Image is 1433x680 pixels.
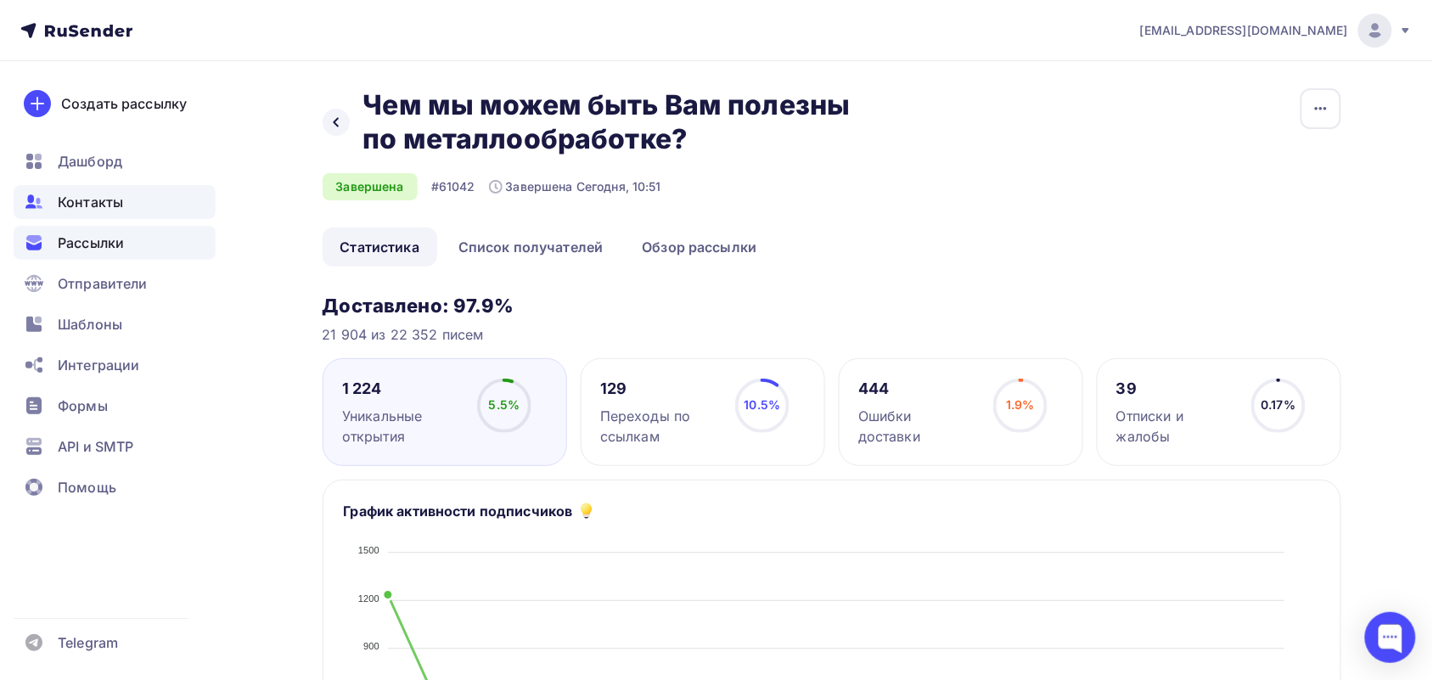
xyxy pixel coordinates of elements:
[58,233,124,253] span: Рассылки
[1140,22,1348,39] span: [EMAIL_ADDRESS][DOMAIN_NAME]
[1262,397,1296,412] span: 0.17%
[14,226,216,260] a: Рассылки
[58,396,108,416] span: Формы
[745,397,781,412] span: 10.5%
[14,185,216,219] a: Контакты
[14,144,216,178] a: Дашборд
[441,228,621,267] a: Список получателей
[342,406,462,447] div: Уникальные открытия
[600,406,720,447] div: Переходы по ссылкам
[1116,406,1236,447] div: Отписки и жалобы
[14,307,216,341] a: Шаблоны
[323,228,437,267] a: Статистика
[489,397,520,412] span: 5.5%
[363,88,876,156] h2: Чем мы можем быть Вам полезны по металлообработке?
[342,379,462,399] div: 1 224
[14,267,216,301] a: Отправители
[14,389,216,423] a: Формы
[358,546,379,556] tspan: 1500
[323,324,1341,345] div: 21 904 из 22 352 писем
[344,501,573,521] h5: График активности подписчиков
[1116,379,1236,399] div: 39
[489,178,661,195] div: Завершена Сегодня, 10:51
[858,379,978,399] div: 444
[58,436,133,457] span: API и SMTP
[323,294,1341,318] h3: Доставлено: 97.9%
[431,178,475,195] div: #61042
[624,228,774,267] a: Обзор рассылки
[323,173,418,200] div: Завершена
[358,593,379,604] tspan: 1200
[58,355,139,375] span: Интеграции
[858,406,978,447] div: Ошибки доставки
[600,379,720,399] div: 129
[58,151,122,171] span: Дашборд
[58,477,116,497] span: Помощь
[58,192,123,212] span: Контакты
[58,314,122,334] span: Шаблоны
[363,642,379,652] tspan: 900
[1006,397,1035,412] span: 1.9%
[61,93,187,114] div: Создать рассылку
[58,632,118,653] span: Telegram
[1140,14,1413,48] a: [EMAIL_ADDRESS][DOMAIN_NAME]
[58,273,148,294] span: Отправители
